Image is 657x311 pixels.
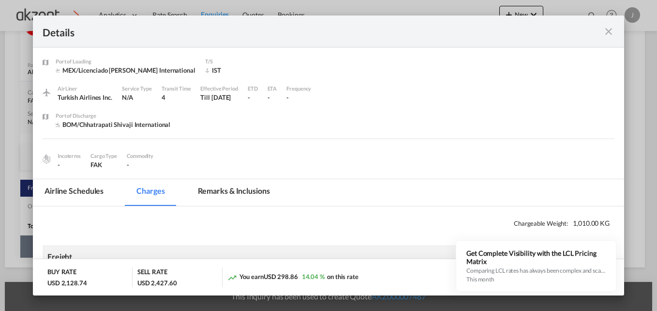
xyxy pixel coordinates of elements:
md-tab-item: Charges [125,179,176,206]
div: Service Type [122,84,152,93]
span: USD 298.86 [264,273,298,280]
md-pagination-wrapper: Use the left and right arrow keys to navigate between tabs [33,179,291,206]
md-tab-item: Remarks & Inclusions [186,179,282,206]
md-icon: icon-close fg-AAA8AD m-0 cursor [603,26,614,37]
md-tab-item: Airline Schedules [33,179,115,206]
span: 1,010.00 KG [573,218,610,228]
div: Port of Loading [56,57,195,66]
div: Effective Period [200,84,238,93]
div: MEX/Licenciado Benito Juarez International [56,66,195,75]
div: Turkish Airlines Inc. [58,93,112,102]
div: Freight [47,251,72,262]
iframe: Chat [7,260,41,296]
div: - [286,93,311,102]
div: Cargo Type [90,152,117,160]
md-icon: icon-trending-up [227,273,237,282]
div: T/S [205,57,283,66]
div: BUY RATE [47,267,76,279]
div: ETA [268,84,277,93]
div: - [268,93,277,102]
div: BOM/Chhatrapati Shivaji International [56,120,170,129]
div: Port of Discharge [56,111,170,120]
div: 4 [162,93,191,102]
div: - [58,160,81,169]
div: You earn on this rate [227,272,358,282]
span: 14.04 % [302,273,325,280]
div: USD 2,427.60 [137,279,177,287]
div: Details [43,25,557,37]
div: IST [205,66,283,75]
img: cargo.png [41,154,52,164]
div: FAK [90,160,117,169]
span: N/A [122,93,133,101]
div: - [248,93,258,102]
div: Till 30 Sep 2025 [200,93,231,102]
div: Frequency [286,84,311,93]
div: ETD [248,84,258,93]
div: AirLiner [58,84,112,93]
md-dialog: Port of Loading ... [33,16,624,295]
div: Chargeable Weight: [43,216,614,231]
span: - [127,161,129,169]
div: Transit Time [162,84,191,93]
div: Commodity [127,152,153,160]
div: USD 2,128.74 [47,279,87,287]
div: SELL RATE [137,267,167,279]
div: Incoterms [58,152,81,160]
